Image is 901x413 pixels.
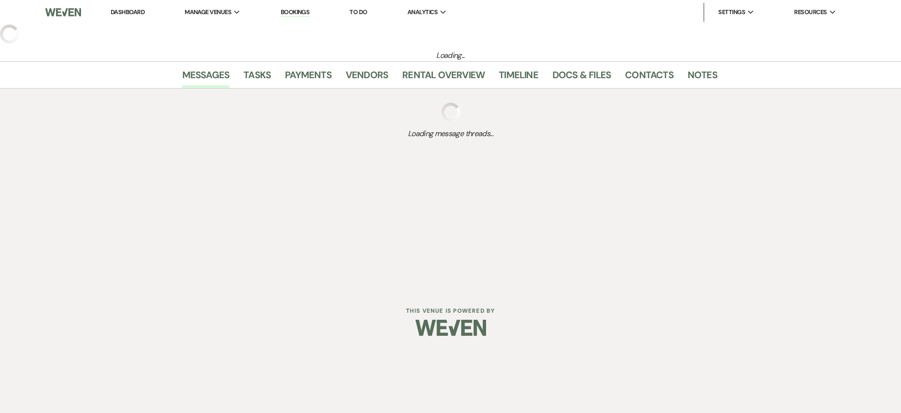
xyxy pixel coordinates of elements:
a: Contacts [625,67,674,88]
span: Manage Venues [185,8,231,17]
a: Messages [182,67,230,88]
a: Vendors [346,67,388,88]
span: Settings [718,8,745,17]
span: Loading message threads... [182,128,719,139]
span: Analytics [407,8,438,17]
a: Bookings [281,8,310,17]
a: Payments [285,67,332,88]
img: loading spinner [441,103,460,121]
a: Dashboard [111,8,145,16]
a: Tasks [244,67,271,88]
a: To Do [349,8,367,16]
a: Notes [688,67,717,88]
img: Weven Logo [45,2,81,22]
a: Timeline [499,67,538,88]
img: Weven Logo [415,311,486,344]
span: Resources [794,8,827,17]
a: Docs & Files [552,67,611,88]
a: Rental Overview [402,67,485,88]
